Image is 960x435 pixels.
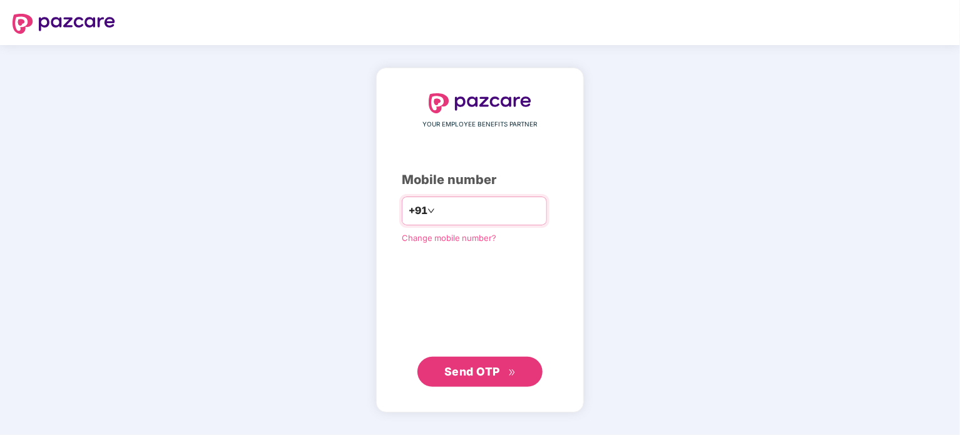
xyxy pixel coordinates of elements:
[508,369,516,377] span: double-right
[402,170,558,190] div: Mobile number
[409,203,427,218] span: +91
[13,14,115,34] img: logo
[429,93,531,113] img: logo
[423,120,538,130] span: YOUR EMPLOYEE BENEFITS PARTNER
[402,233,496,243] a: Change mobile number?
[444,365,500,378] span: Send OTP
[427,207,435,215] span: down
[417,357,543,387] button: Send OTPdouble-right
